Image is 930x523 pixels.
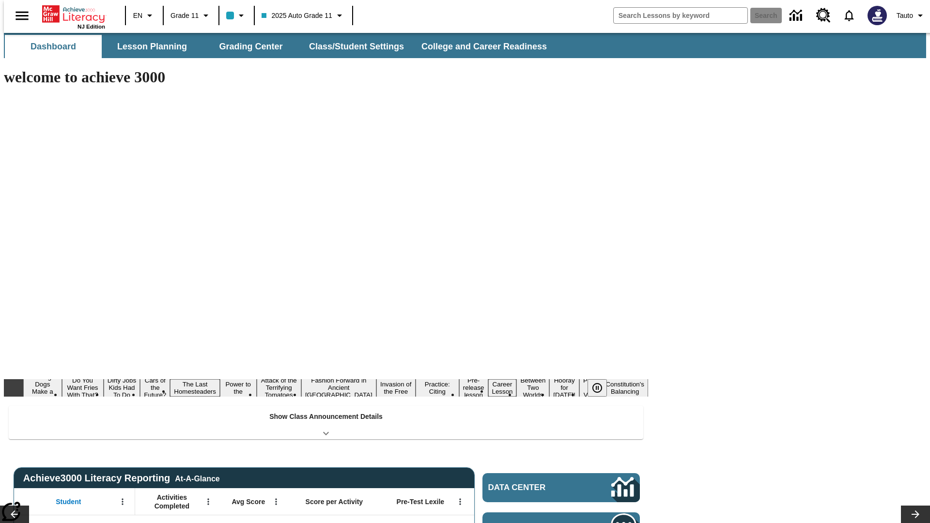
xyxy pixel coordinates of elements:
button: College and Career Readiness [414,35,555,58]
button: Dashboard [5,35,102,58]
button: Slide 1 Diving Dogs Make a Splash [23,372,62,404]
button: Select a new avatar [862,3,893,28]
button: Language: EN, Select a language [129,7,160,24]
span: Student [56,497,81,506]
button: Slide 13 Between Two Worlds [516,375,549,400]
span: Score per Activity [306,497,363,506]
h1: welcome to achieve 3000 [4,68,648,86]
button: Open Menu [115,494,130,509]
input: search field [614,8,747,23]
div: SubNavbar [4,33,926,58]
span: Achieve3000 Literacy Reporting [23,473,220,484]
button: Slide 16 The Constitution's Balancing Act [602,372,648,404]
a: Notifications [837,3,862,28]
a: Data Center [482,473,640,502]
button: Open Menu [269,494,283,509]
div: Home [42,3,105,30]
button: Slide 5 The Last Homesteaders [170,379,220,397]
a: Data Center [784,2,810,29]
span: Avg Score [232,497,265,506]
button: Lesson Planning [104,35,201,58]
button: Slide 7 Attack of the Terrifying Tomatoes [257,375,301,400]
button: Open Menu [201,494,216,509]
button: Slide 3 Dirty Jobs Kids Had To Do [104,375,140,400]
span: Data Center [488,483,579,492]
span: Pre-Test Lexile [397,497,445,506]
span: NJ Edition [77,24,105,30]
div: Show Class Announcement Details [9,406,643,439]
button: Class/Student Settings [301,35,412,58]
button: Slide 9 The Invasion of the Free CD [376,372,416,404]
button: Slide 12 Career Lesson [488,379,517,397]
img: Avatar [868,6,887,25]
a: Home [42,4,105,24]
button: Grading Center [202,35,299,58]
button: Slide 4 Cars of the Future? [140,375,170,400]
div: Pause [588,379,617,397]
span: Tauto [897,11,913,21]
button: Slide 8 Fashion Forward in Ancient Rome [301,375,376,400]
button: Grade: Grade 11, Select a grade [167,7,216,24]
p: Show Class Announcement Details [269,412,383,422]
button: Class color is light blue. Change class color [222,7,251,24]
button: Profile/Settings [893,7,930,24]
button: Slide 2 Do You Want Fries With That? [62,375,104,400]
button: Open side menu [8,1,36,30]
div: At-A-Glance [175,473,219,483]
button: Slide 15 Point of View [579,375,602,400]
span: Grade 11 [170,11,199,21]
div: SubNavbar [4,35,556,58]
button: Slide 14 Hooray for Constitution Day! [549,375,579,400]
button: Open Menu [453,494,467,509]
button: Slide 11 Pre-release lesson [459,375,488,400]
button: Slide 10 Mixed Practice: Citing Evidence [416,372,459,404]
button: Lesson carousel, Next [901,506,930,523]
span: EN [133,11,142,21]
span: Activities Completed [140,493,204,510]
span: 2025 Auto Grade 11 [262,11,332,21]
button: Slide 6 Solar Power to the People [220,372,257,404]
button: Pause [588,379,607,397]
a: Resource Center, Will open in new tab [810,2,837,29]
button: Class: 2025 Auto Grade 11, Select your class [258,7,349,24]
